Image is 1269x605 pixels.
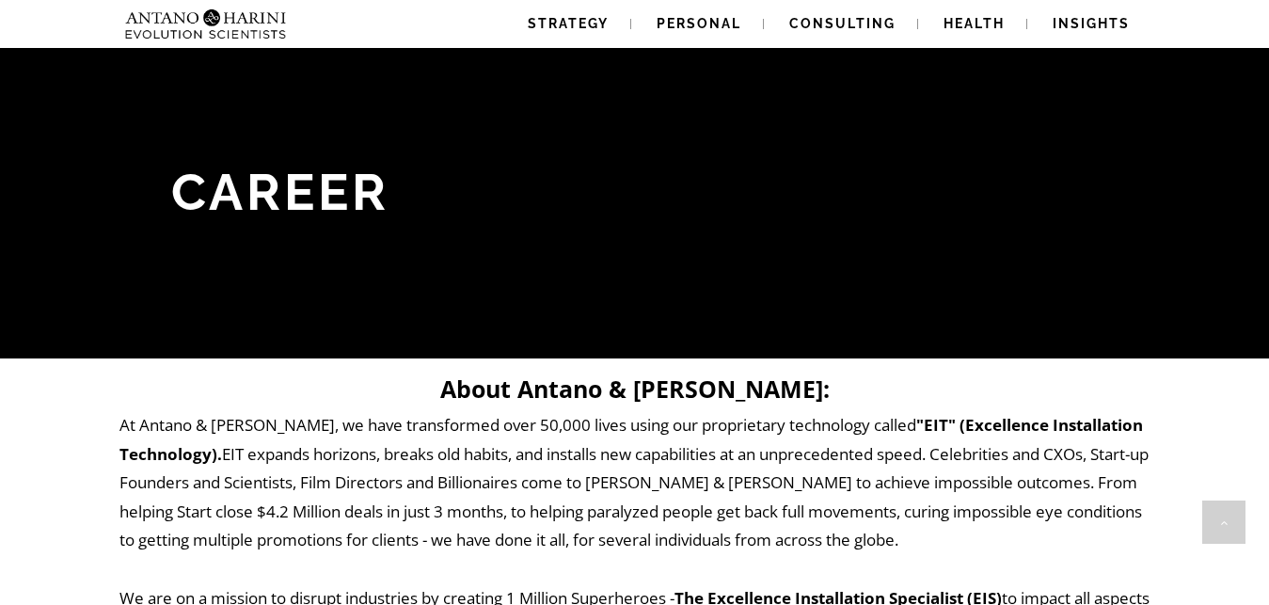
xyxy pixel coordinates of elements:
span: Insights [1053,16,1130,31]
span: Personal [657,16,741,31]
span: Consulting [789,16,896,31]
strong: About Antano & [PERSON_NAME]: [440,373,830,405]
span: Strategy [528,16,609,31]
span: Health [944,16,1005,31]
span: Career [171,162,389,222]
strong: "EIT" (Excellence Installation Technology). [119,414,1143,465]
